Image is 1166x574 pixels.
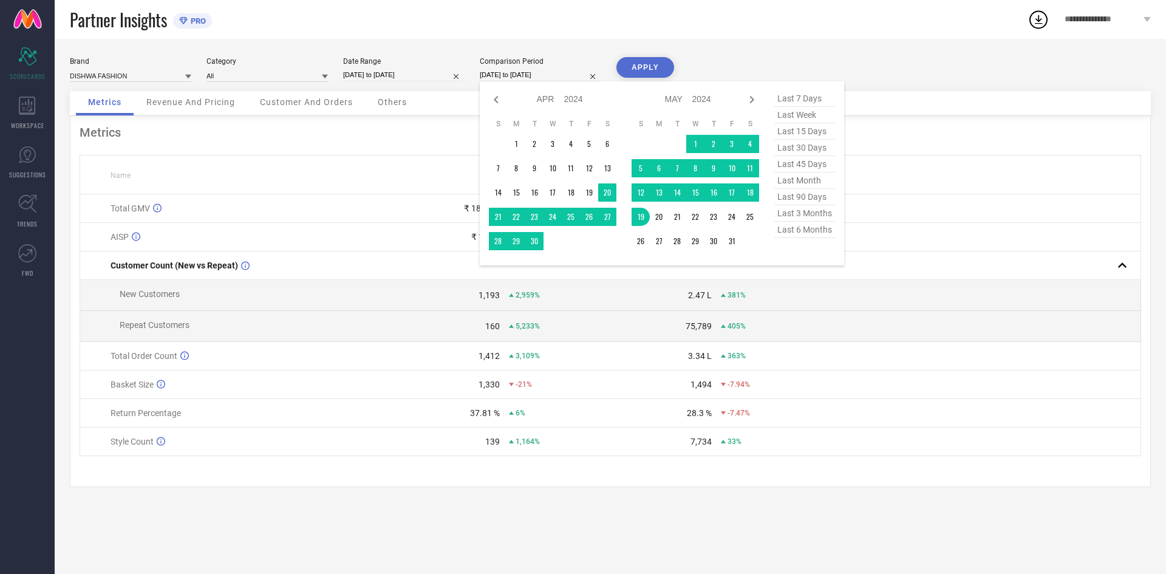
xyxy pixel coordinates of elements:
span: -21% [516,380,532,389]
td: Thu Apr 11 2024 [562,159,580,177]
span: 363% [728,352,746,360]
td: Thu May 09 2024 [704,159,723,177]
div: ₹ 1,327 [471,232,500,242]
span: last month [774,173,835,189]
td: Sun Apr 14 2024 [489,183,507,202]
span: TRENDS [17,219,38,228]
span: WORKSPACE [11,121,44,130]
span: last 30 days [774,140,835,156]
td: Thu Apr 18 2024 [562,183,580,202]
td: Thu May 23 2024 [704,208,723,226]
div: 139 [485,437,500,446]
span: Style Count [111,437,154,446]
span: 405% [728,322,746,330]
td: Thu May 02 2024 [704,135,723,153]
td: Sun Apr 21 2024 [489,208,507,226]
div: Brand [70,57,191,66]
div: 75,789 [686,321,712,331]
td: Mon May 06 2024 [650,159,668,177]
td: Tue Apr 02 2024 [525,135,544,153]
div: 1,412 [479,351,500,361]
td: Mon Apr 15 2024 [507,183,525,202]
td: Fri May 24 2024 [723,208,741,226]
span: Basket Size [111,380,154,389]
th: Sunday [632,119,650,129]
td: Sat May 18 2024 [741,183,759,202]
td: Wed Apr 17 2024 [544,183,562,202]
td: Fri Apr 12 2024 [580,159,598,177]
span: FWD [22,268,33,278]
td: Fri May 03 2024 [723,135,741,153]
span: 33% [728,437,742,446]
span: SCORECARDS [10,72,46,81]
td: Wed May 15 2024 [686,183,704,202]
td: Thu Apr 25 2024 [562,208,580,226]
td: Fri May 31 2024 [723,232,741,250]
td: Wed Apr 03 2024 [544,135,562,153]
td: Tue Apr 23 2024 [525,208,544,226]
th: Wednesday [686,119,704,129]
span: 5,233% [516,322,540,330]
td: Thu May 16 2024 [704,183,723,202]
td: Wed Apr 10 2024 [544,159,562,177]
td: Sun May 19 2024 [632,208,650,226]
span: Customer And Orders [260,97,353,107]
td: Mon Apr 01 2024 [507,135,525,153]
span: 6% [516,409,525,417]
td: Sat May 11 2024 [741,159,759,177]
span: last week [774,107,835,123]
div: 2.47 L [688,290,712,300]
div: 7,734 [690,437,712,446]
span: Revenue And Pricing [146,97,235,107]
span: Others [378,97,407,107]
span: -7.94% [728,380,750,389]
div: 3.34 L [688,351,712,361]
td: Sat Apr 13 2024 [598,159,616,177]
td: Wed May 08 2024 [686,159,704,177]
td: Wed May 29 2024 [686,232,704,250]
td: Mon May 27 2024 [650,232,668,250]
div: 37.81 % [470,408,500,418]
th: Friday [723,119,741,129]
span: last 90 days [774,189,835,205]
th: Tuesday [525,119,544,129]
td: Sun May 12 2024 [632,183,650,202]
td: Fri Apr 26 2024 [580,208,598,226]
div: 1,193 [479,290,500,300]
span: 3,109% [516,352,540,360]
span: Total GMV [111,203,150,213]
td: Mon May 13 2024 [650,183,668,202]
td: Thu May 30 2024 [704,232,723,250]
span: 1,164% [516,437,540,446]
span: PRO [188,16,206,26]
th: Sunday [489,119,507,129]
td: Fri May 17 2024 [723,183,741,202]
td: Tue Apr 16 2024 [525,183,544,202]
td: Tue May 21 2024 [668,208,686,226]
td: Sat Apr 20 2024 [598,183,616,202]
div: 1,494 [690,380,712,389]
span: Customer Count (New vs Repeat) [111,261,238,270]
td: Tue Apr 09 2024 [525,159,544,177]
td: Wed Apr 24 2024 [544,208,562,226]
input: Select comparison period [480,69,601,81]
th: Thursday [562,119,580,129]
td: Mon May 20 2024 [650,208,668,226]
div: Next month [745,92,759,107]
span: Name [111,171,131,180]
td: Tue May 07 2024 [668,159,686,177]
td: Thu Apr 04 2024 [562,135,580,153]
td: Sun Apr 07 2024 [489,159,507,177]
span: 381% [728,291,746,299]
td: Tue May 14 2024 [668,183,686,202]
span: last 15 days [774,123,835,140]
td: Sat May 04 2024 [741,135,759,153]
td: Mon Apr 29 2024 [507,232,525,250]
th: Wednesday [544,119,562,129]
button: APPLY [616,57,674,78]
th: Saturday [598,119,616,129]
span: 2,959% [516,291,540,299]
span: last 3 months [774,205,835,222]
span: Metrics [88,97,121,107]
td: Tue Apr 30 2024 [525,232,544,250]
